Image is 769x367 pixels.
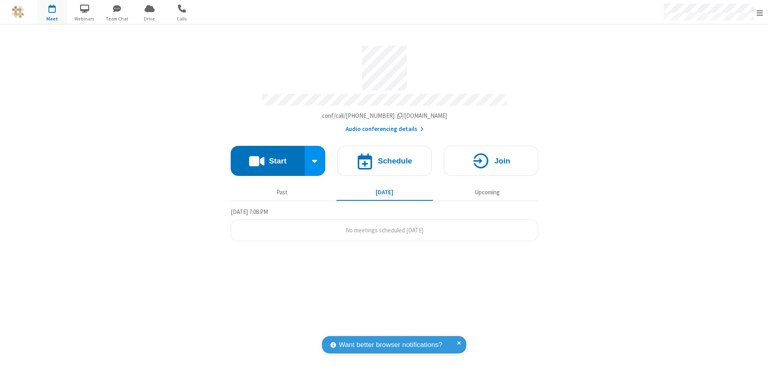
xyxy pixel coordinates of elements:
[439,185,535,200] button: Upcoming
[336,185,433,200] button: [DATE]
[12,6,24,18] img: QA Selenium DO NOT DELETE OR CHANGE
[234,185,330,200] button: Past
[305,146,326,176] div: Start conference options
[749,346,763,361] iframe: Chat
[339,340,442,350] span: Want better browser notifications?
[494,157,510,165] h4: Join
[322,112,447,119] span: Copy my meeting room link
[378,157,412,165] h4: Schedule
[37,15,67,22] span: Meet
[231,207,538,242] section: Today's Meetings
[102,15,132,22] span: Team Chat
[444,146,538,176] button: Join
[70,15,100,22] span: Webinars
[231,208,268,216] span: [DATE] 7:08 PM
[231,146,305,176] button: Start
[322,111,447,121] button: Copy my meeting room linkCopy my meeting room link
[231,40,538,134] section: Account details
[269,157,286,165] h4: Start
[346,226,423,234] span: No meetings scheduled [DATE]
[337,146,432,176] button: Schedule
[135,15,165,22] span: Drive
[346,125,424,134] button: Audio conferencing details
[167,15,197,22] span: Calls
